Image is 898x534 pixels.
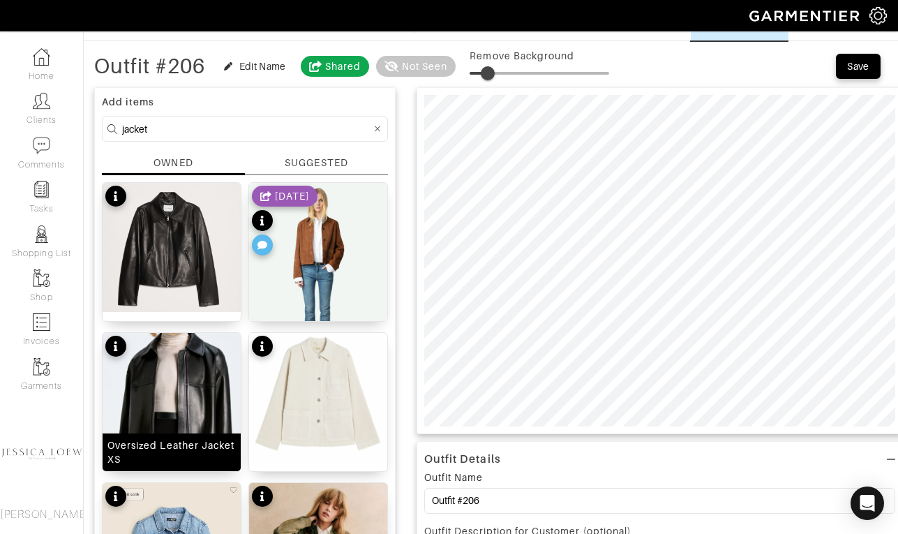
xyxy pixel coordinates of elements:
[103,183,241,312] img: details
[470,49,609,63] div: Remove Background
[742,3,869,28] img: garmentier-logo-header-white-b43fb05a5012e4ada735d5af1a66efaba907eab6374d6393d1fbf88cb4ef424d.png
[239,59,286,73] div: Edit Name
[275,189,309,203] div: [DATE]
[154,156,193,170] div: OWNED
[33,225,50,243] img: stylists-icon-eb353228a002819b7ec25b43dbf5f0378dd9e0616d9560372ff212230b889e62.png
[252,486,273,510] div: See product info
[252,186,317,207] div: Shared date
[402,59,447,73] div: Not Seen
[103,333,241,510] img: details
[94,59,206,73] div: Outfit #206
[252,186,317,259] div: See product info
[851,487,884,520] div: Open Intercom Messenger
[105,186,126,210] div: See product info
[107,438,236,466] div: Oversized Leather Jacket XS
[269,452,368,466] div: [PERSON_NAME] 38
[122,120,371,138] input: Search...
[33,269,50,287] img: garments-icon-b7da505a4dc4fd61783c78ac3ca0ef83fa9d6f193b1c9dc38574b1d14d53ca28.png
[33,137,50,154] img: comment-icon-a0a6a9ef722e966f86d9cbdc48e553b5cf19dbc54f86b18d962a5391bc8f6eb6.png
[285,156,347,170] div: SUGGESTED
[269,302,368,316] div: Lessa Suede Jacket
[836,54,881,79] button: Save
[424,452,501,466] div: Outfit Details
[424,470,484,484] div: Outfit Name
[252,336,273,360] div: See product info
[33,92,50,110] img: clients-icon-6bae9207a08558b7cb47a8932f037763ab4055f8c8b6bfacd5dc20c3e0201464.png
[105,336,126,360] div: See product info
[33,313,50,331] img: orders-icon-0abe47150d42831381b5fb84f609e132dff9fe21cb692f30cb5eec754e2cba89.png
[249,183,387,367] img: details
[325,59,361,73] div: Shared
[33,48,50,66] img: dashboard-icon-dbcd8f5a0b271acd01030246c82b418ddd0df26cd7fceb0bd07c9910d44c42f6.png
[33,358,50,376] img: garments-icon-b7da505a4dc4fd61783c78ac3ca0ef83fa9d6f193b1c9dc38574b1d14d53ca28.png
[102,95,388,109] div: Add items
[847,59,869,73] div: Save
[107,288,236,316] div: Minimalist Leather Jacket XS
[105,486,126,510] div: See product info
[249,333,387,463] img: details
[216,58,294,75] button: Edit Name
[869,7,887,24] img: gear-icon-white-bd11855cb880d31180b6d7d6211b90ccbf57a29d726f0c71d8c61bd08dd39cc2.png
[33,181,50,198] img: reminder-icon-8004d30b9f0a5d33ae49ab947aed9ed385cf756f9e5892f1edd6e32f2345188e.png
